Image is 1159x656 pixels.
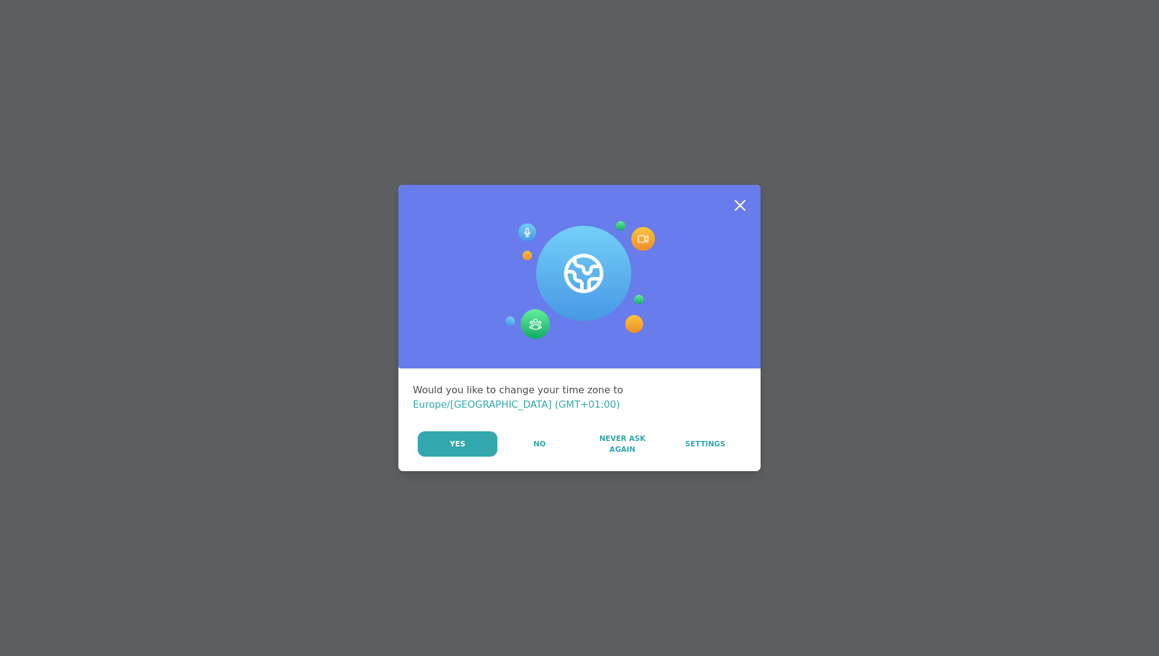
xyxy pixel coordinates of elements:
div: Would you like to change your time zone to [413,383,746,412]
span: Never Ask Again [587,433,657,455]
span: Europe/[GEOGRAPHIC_DATA] (GMT+01:00) [413,399,620,410]
img: Session Experience [504,221,655,339]
span: No [534,439,546,449]
a: Settings [665,431,746,457]
button: Never Ask Again [581,431,663,457]
button: Yes [418,431,497,457]
span: Settings [685,439,726,449]
span: Yes [450,439,465,449]
button: No [499,431,580,457]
